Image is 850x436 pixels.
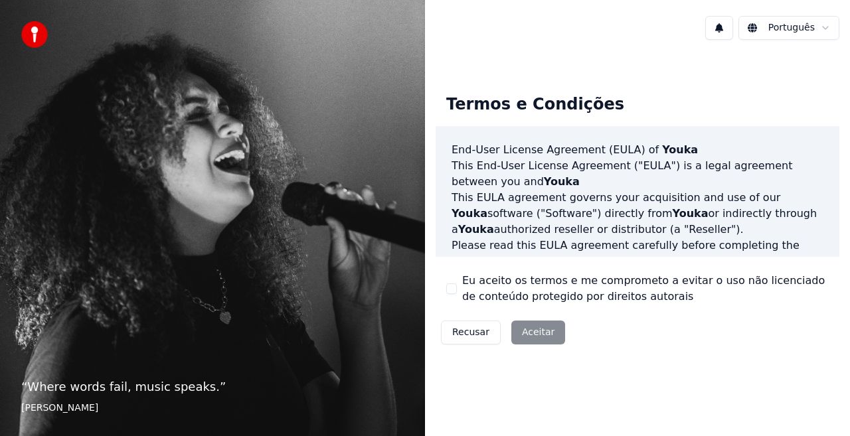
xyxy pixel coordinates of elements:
[462,273,829,305] label: Eu aceito os termos e me comprometo a evitar o uso não licenciado de conteúdo protegido por direi...
[21,378,404,396] p: “ Where words fail, music speaks. ”
[544,175,580,188] span: Youka
[21,21,48,48] img: youka
[436,84,635,126] div: Termos e Condições
[662,143,698,156] span: Youka
[634,255,670,267] span: Youka
[452,158,823,190] p: This End-User License Agreement ("EULA") is a legal agreement between you and
[452,142,823,158] h3: End-User License Agreement (EULA) of
[452,238,823,301] p: Please read this EULA agreement carefully before completing the installation process and using th...
[452,190,823,238] p: This EULA agreement governs your acquisition and use of our software ("Software") directly from o...
[458,223,494,236] span: Youka
[21,401,404,415] footer: [PERSON_NAME]
[452,207,487,220] span: Youka
[673,207,709,220] span: Youka
[441,321,501,344] button: Recusar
